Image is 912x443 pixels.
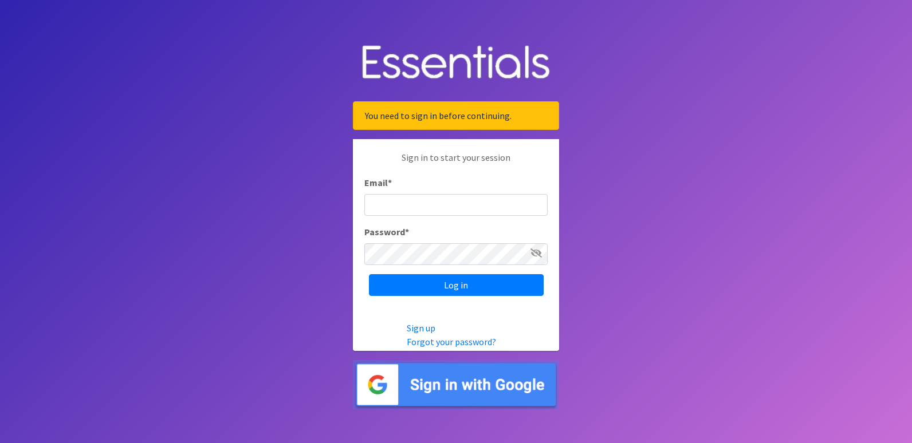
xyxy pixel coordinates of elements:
[407,336,496,347] a: Forgot your password?
[407,322,435,334] a: Sign up
[364,176,392,189] label: Email
[388,177,392,188] abbr: required
[353,360,559,410] img: Sign in with Google
[364,151,548,176] p: Sign in to start your session
[353,101,559,130] div: You need to sign in before continuing.
[353,34,559,93] img: Human Essentials
[405,226,409,238] abbr: required
[369,274,544,296] input: Log in
[364,225,409,239] label: Password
